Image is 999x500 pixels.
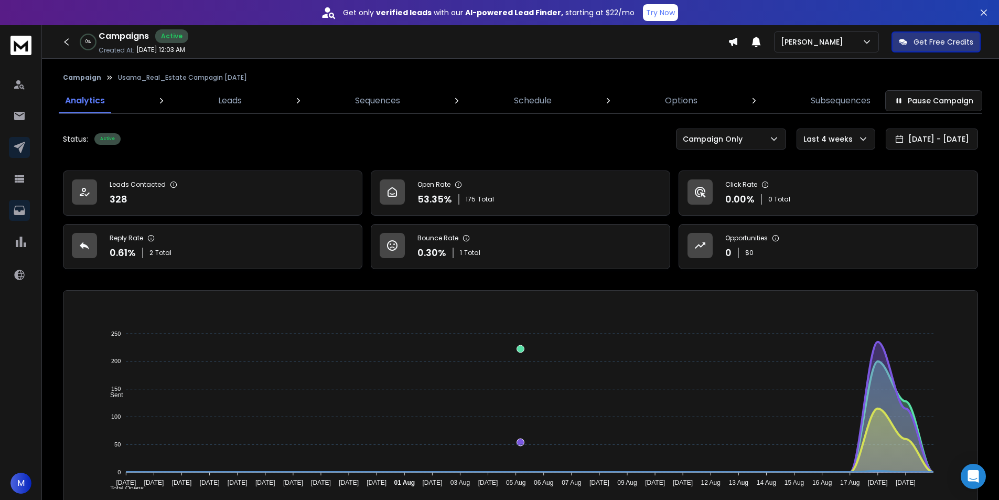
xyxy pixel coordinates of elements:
[371,224,670,269] a: Bounce Rate0.30%1Total
[466,195,476,204] span: 175
[99,30,149,42] h1: Campaigns
[155,29,188,43] div: Active
[417,192,452,207] p: 53.35 %
[94,133,121,145] div: Active
[63,73,101,82] button: Campaign
[891,31,981,52] button: Get Free Credits
[102,485,144,492] span: Total Opens
[781,37,847,47] p: [PERSON_NAME]
[812,479,832,486] tspan: 16 Aug
[868,479,888,486] tspan: [DATE]
[840,479,860,486] tspan: 17 Aug
[10,473,31,494] button: M
[417,180,450,189] p: Open Rate
[63,134,88,144] p: Status:
[417,234,458,242] p: Bounce Rate
[110,234,143,242] p: Reply Rate
[172,479,192,486] tspan: [DATE]
[85,39,91,45] p: 0 %
[886,129,978,150] button: [DATE] - [DATE]
[673,479,693,486] tspan: [DATE]
[514,94,552,107] p: Schedule
[110,246,136,260] p: 0.61 %
[885,90,982,111] button: Pause Campaign
[745,249,754,257] p: $ 0
[725,246,732,260] p: 0
[59,88,111,113] a: Analytics
[643,4,678,21] button: Try Now
[376,7,432,18] strong: verified leads
[534,479,553,486] tspan: 06 Aug
[339,479,359,486] tspan: [DATE]
[371,171,670,216] a: Open Rate53.35%175Total
[646,7,675,18] p: Try Now
[961,464,986,489] div: Open Intercom Messenger
[283,479,303,486] tspan: [DATE]
[212,88,248,113] a: Leads
[394,479,415,486] tspan: 01 Aug
[155,249,171,257] span: Total
[465,7,563,18] strong: AI-powered Lead Finder,
[149,249,153,257] span: 2
[65,94,105,107] p: Analytics
[725,180,757,189] p: Click Rate
[725,192,755,207] p: 0.00 %
[679,171,978,216] a: Click Rate0.00%0 Total
[110,180,166,189] p: Leads Contacted
[228,479,248,486] tspan: [DATE]
[450,479,470,486] tspan: 03 Aug
[729,479,748,486] tspan: 13 Aug
[218,94,242,107] p: Leads
[118,73,247,82] p: Usama_Real_Estate Campagin [DATE]
[110,192,127,207] p: 328
[804,88,877,113] a: Subsequences
[422,479,442,486] tspan: [DATE]
[255,479,275,486] tspan: [DATE]
[63,224,362,269] a: Reply Rate0.61%2Total
[478,195,494,204] span: Total
[478,479,498,486] tspan: [DATE]
[355,94,400,107] p: Sequences
[311,479,331,486] tspan: [DATE]
[200,479,220,486] tspan: [DATE]
[111,413,121,420] tspan: 100
[683,134,747,144] p: Campaign Only
[111,386,121,392] tspan: 150
[785,479,804,486] tspan: 15 Aug
[679,224,978,269] a: Opportunities0$0
[665,94,697,107] p: Options
[417,246,446,260] p: 0.30 %
[111,358,121,365] tspan: 200
[562,479,581,486] tspan: 07 Aug
[343,7,635,18] p: Get only with our starting at $22/mo
[914,37,973,47] p: Get Free Credits
[136,46,185,54] p: [DATE] 12:03 AM
[116,479,136,486] tspan: [DATE]
[117,469,121,475] tspan: 0
[349,88,406,113] a: Sequences
[102,391,123,399] span: Sent
[659,88,704,113] a: Options
[10,36,31,55] img: logo
[589,479,609,486] tspan: [DATE]
[99,46,134,55] p: Created At:
[645,479,665,486] tspan: [DATE]
[617,479,637,486] tspan: 09 Aug
[111,331,121,337] tspan: 250
[63,171,362,216] a: Leads Contacted328
[114,441,121,448] tspan: 50
[460,249,462,257] span: 1
[725,234,768,242] p: Opportunities
[757,479,776,486] tspan: 14 Aug
[803,134,857,144] p: Last 4 weeks
[896,479,916,486] tspan: [DATE]
[144,479,164,486] tspan: [DATE]
[768,195,790,204] p: 0 Total
[464,249,480,257] span: Total
[811,94,871,107] p: Subsequences
[701,479,721,486] tspan: 12 Aug
[506,479,525,486] tspan: 05 Aug
[367,479,386,486] tspan: [DATE]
